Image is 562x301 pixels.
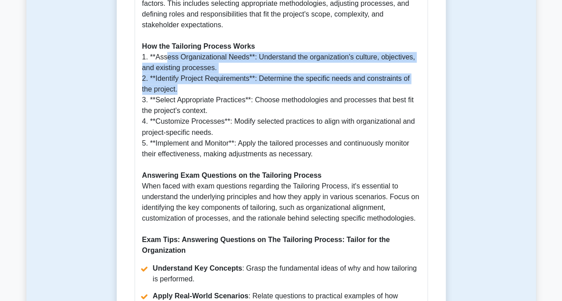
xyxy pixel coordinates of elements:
b: Understand Key Concepts [153,264,242,272]
b: How the Tailoring Process Works [142,42,255,50]
b: Exam Tips: Answering Questions on The Tailoring Process: Tailor for the Organization [142,235,390,254]
li: : Grasp the fundamental ideas of why and how tailoring is performed. [142,263,420,284]
b: Answering Exam Questions on the Tailoring Process [142,171,322,179]
b: Apply Real-World Scenarios [153,292,249,299]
